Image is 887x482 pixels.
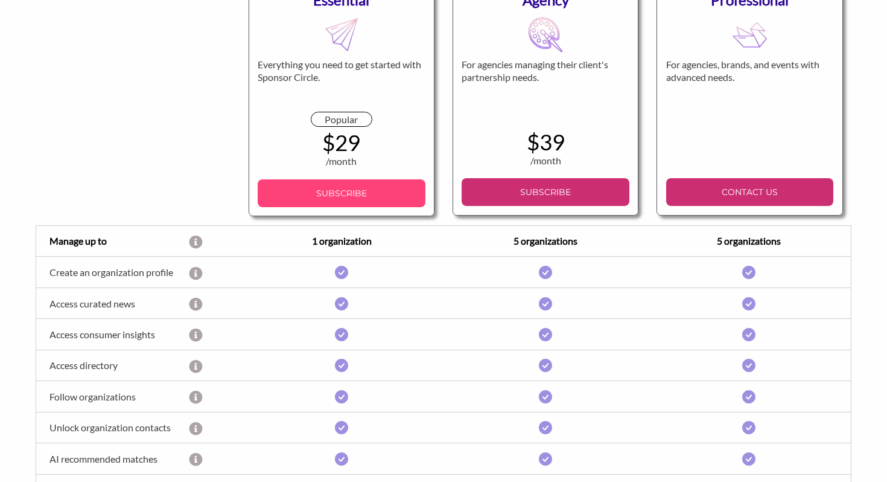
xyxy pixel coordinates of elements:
[742,421,755,434] img: i
[462,178,629,206] a: SUBSCRIBE
[742,390,755,403] img: i
[335,328,348,341] img: i
[742,452,755,466] img: i
[36,234,189,248] div: Manage up to
[262,184,420,202] p: SUBSCRIBE
[36,453,189,464] div: AI recommended matches
[36,298,189,309] div: Access curated news
[539,421,552,434] img: i
[666,59,833,112] div: For agencies, brands, and events with advanced needs.
[539,328,552,341] img: i
[647,234,851,248] div: 5 organizations
[258,179,425,207] a: SUBSCRIBE
[462,59,629,112] div: For agencies managing their client's partnership needs.
[335,359,348,372] img: i
[539,390,552,403] img: i
[539,359,552,372] img: i
[530,155,561,166] span: /month
[443,234,647,248] div: 5 organizations
[666,178,833,206] a: CONTACT US
[539,297,552,310] img: i
[36,391,189,402] div: Follow organizations
[326,155,357,167] span: /month
[36,266,189,278] div: Create an organization profile
[466,183,624,201] p: SUBSCRIBE
[258,132,425,154] div: $29
[742,266,755,279] img: i
[335,390,348,403] img: i
[539,452,552,466] img: i
[258,59,425,112] div: Everything you need to get started with Sponsor Circle.
[335,297,348,310] img: i
[335,452,348,466] img: i
[311,112,372,127] div: Popular
[671,183,828,201] p: CONTACT US
[335,266,348,279] img: i
[240,234,443,248] div: 1 organization
[462,131,629,153] div: $39
[742,328,755,341] img: i
[335,421,348,434] img: i
[36,359,189,371] div: Access directory
[742,359,755,372] img: i
[539,266,552,279] img: i
[528,17,564,53] img: MDB8YWNjdF8xRVMyQnVKcDI4S0FlS2M5fGZsX2xpdmVfa1QzbGg0YzRNa2NWT1BDV21CQUZza1Zs0031E1MQed
[36,422,189,433] div: Unlock organization contacts
[742,297,755,310] img: i
[36,329,189,340] div: Access consumer insights
[732,17,768,53] img: MDB8YWNjdF8xRVMyQnVKcDI4S0FlS2M5fGZsX2xpdmVfemZLY1VLQ1l3QUkzM2FycUE0M0ZwaXNX00M5cMylX0
[324,17,360,53] img: MDB8YWNjdF8xRVMyQnVKcDI4S0FlS2M5fGZsX2xpdmVfZ2hUeW9zQmppQkJrVklNa3k3WGg1bXBx00WCYLTg8d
